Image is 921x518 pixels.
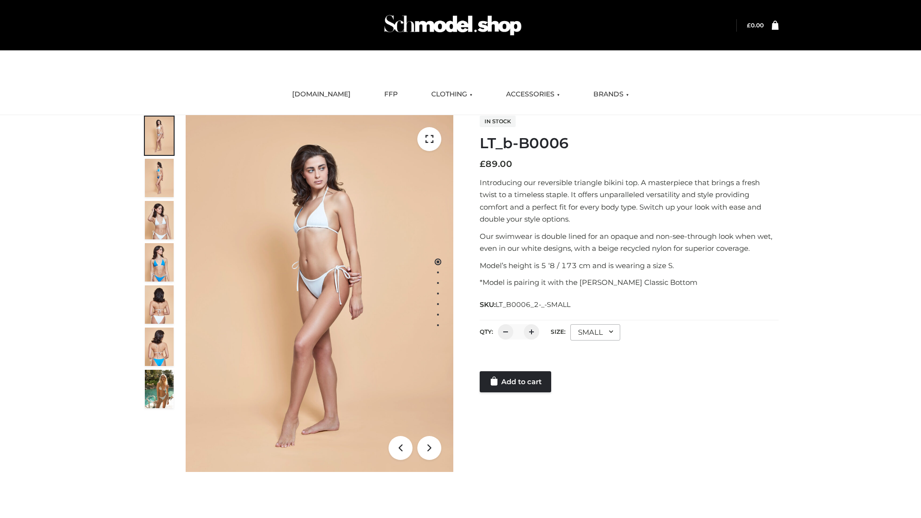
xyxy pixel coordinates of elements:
[480,230,779,255] p: Our swimwear is double lined for an opaque and non-see-through look when wet, even in our white d...
[747,22,764,29] bdi: 0.00
[381,6,525,44] img: Schmodel Admin 964
[145,159,174,197] img: ArielClassicBikiniTop_CloudNine_AzureSky_OW114ECO_2-scaled.jpg
[145,243,174,282] img: ArielClassicBikiniTop_CloudNine_AzureSky_OW114ECO_4-scaled.jpg
[480,177,779,225] p: Introducing our reversible triangle bikini top. A masterpiece that brings a fresh twist to a time...
[145,201,174,239] img: ArielClassicBikiniTop_CloudNine_AzureSky_OW114ECO_3-scaled.jpg
[480,159,485,169] span: £
[480,276,779,289] p: *Model is pairing it with the [PERSON_NAME] Classic Bottom
[377,84,405,105] a: FFP
[480,371,551,392] a: Add to cart
[145,117,174,155] img: ArielClassicBikiniTop_CloudNine_AzureSky_OW114ECO_1-scaled.jpg
[747,22,764,29] a: £0.00
[747,22,751,29] span: £
[570,324,620,341] div: SMALL
[586,84,636,105] a: BRANDS
[424,84,480,105] a: CLOTHING
[145,285,174,324] img: ArielClassicBikiniTop_CloudNine_AzureSky_OW114ECO_7-scaled.jpg
[551,328,566,335] label: Size:
[480,116,516,127] span: In stock
[285,84,358,105] a: [DOMAIN_NAME]
[480,328,493,335] label: QTY:
[480,299,571,310] span: SKU:
[480,259,779,272] p: Model’s height is 5 ‘8 / 173 cm and is wearing a size S.
[499,84,567,105] a: ACCESSORIES
[480,159,512,169] bdi: 89.00
[480,135,779,152] h1: LT_b-B0006
[496,300,570,309] span: LT_B0006_2-_-SMALL
[145,370,174,408] img: Arieltop_CloudNine_AzureSky2.jpg
[186,115,453,472] img: ArielClassicBikiniTop_CloudNine_AzureSky_OW114ECO_1
[145,328,174,366] img: ArielClassicBikiniTop_CloudNine_AzureSky_OW114ECO_8-scaled.jpg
